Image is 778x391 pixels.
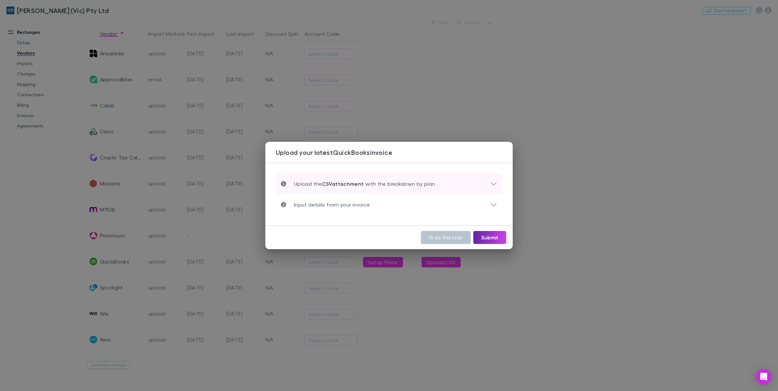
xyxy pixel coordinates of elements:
div: Input details from your invoice [276,194,502,215]
button: Submit [473,231,506,244]
p: Input details from your invoice [286,201,370,209]
div: Upload theCSVattachment with the breakdown by plan [276,173,502,194]
button: I’ll do this later [421,231,471,244]
strong: CSV attachment [322,181,364,187]
p: Upload the with the breakdown by plan [286,180,435,188]
h3: Upload your latest QuickBooks invoice [276,148,513,156]
div: Open Intercom Messenger [756,369,771,384]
